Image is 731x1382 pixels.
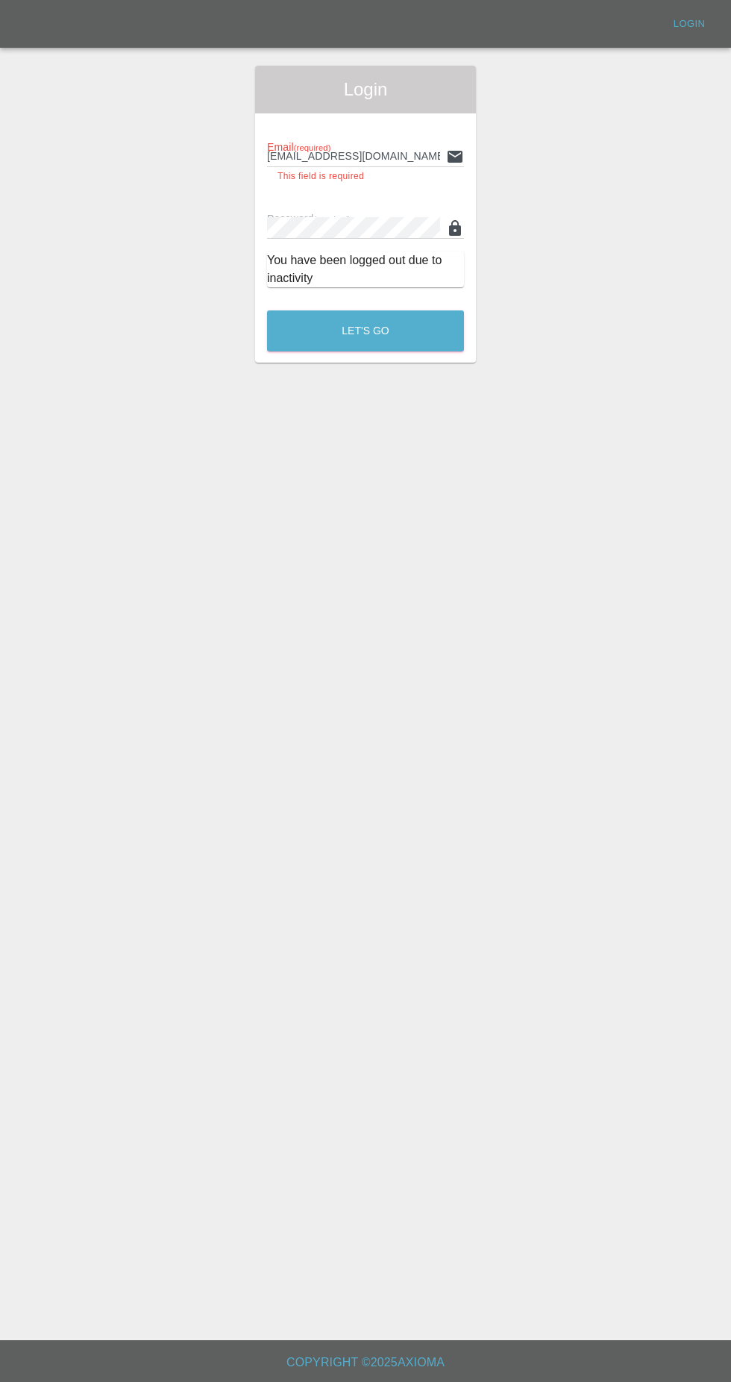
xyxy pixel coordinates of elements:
small: (required) [314,215,351,224]
span: Login [267,78,464,101]
a: Login [665,13,713,36]
p: This field is required [277,169,454,184]
small: (required) [294,143,331,152]
button: Let's Go [267,310,464,351]
span: Password [267,213,351,225]
div: You have been logged out due to inactivity [267,251,464,287]
h6: Copyright © 2025 Axioma [12,1352,719,1373]
span: Email [267,141,330,153]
